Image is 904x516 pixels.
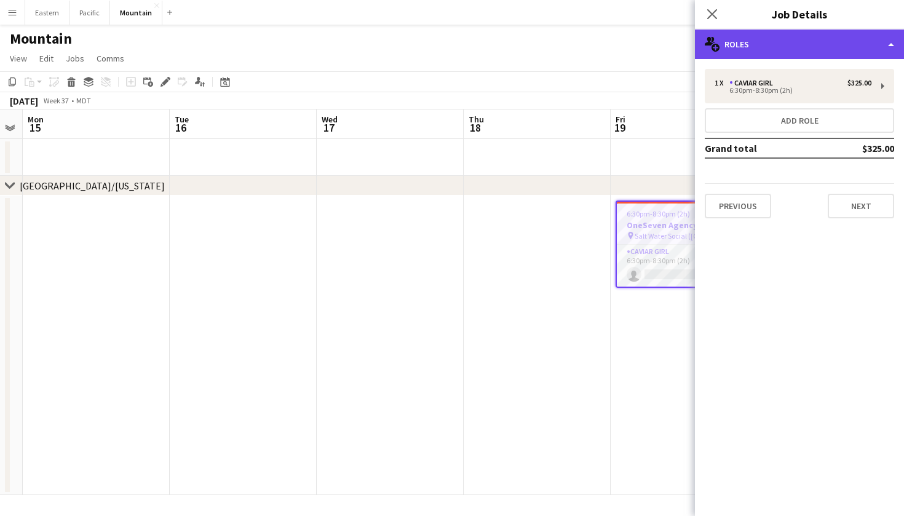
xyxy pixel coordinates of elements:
[627,209,690,218] span: 6:30pm-8:30pm (2h)
[92,50,129,66] a: Comms
[616,114,625,125] span: Fri
[847,79,871,87] div: $325.00
[617,220,752,231] h3: OneSeven Agency (4299) [CO]
[822,138,894,158] td: $325.00
[320,121,338,135] span: 17
[39,53,54,64] span: Edit
[715,79,729,87] div: 1 x
[10,95,38,107] div: [DATE]
[695,30,904,59] div: Roles
[635,231,724,240] span: Salt Water Social ([GEOGRAPHIC_DATA], [GEOGRAPHIC_DATA])
[715,87,871,93] div: 6:30pm-8:30pm (2h)
[76,96,91,105] div: MDT
[5,50,32,66] a: View
[25,1,69,25] button: Eastern
[26,121,44,135] span: 15
[729,79,778,87] div: Caviar Girl
[467,121,484,135] span: 18
[705,108,894,133] button: Add role
[695,6,904,22] h3: Job Details
[828,194,894,218] button: Next
[469,114,484,125] span: Thu
[616,200,753,288] app-job-card: 6:30pm-8:30pm (2h)0/1OneSeven Agency (4299) [CO] Salt Water Social ([GEOGRAPHIC_DATA], [GEOGRAPHI...
[41,96,71,105] span: Week 37
[10,30,72,48] h1: Mountain
[10,53,27,64] span: View
[110,1,162,25] button: Mountain
[34,50,58,66] a: Edit
[97,53,124,64] span: Comms
[175,114,189,125] span: Tue
[69,1,110,25] button: Pacific
[66,53,84,64] span: Jobs
[28,114,44,125] span: Mon
[705,194,771,218] button: Previous
[61,50,89,66] a: Jobs
[322,114,338,125] span: Wed
[705,138,822,158] td: Grand total
[614,121,625,135] span: 19
[173,121,189,135] span: 16
[617,245,752,287] app-card-role: Caviar Girl0/16:30pm-8:30pm (2h)
[20,180,165,192] div: [GEOGRAPHIC_DATA]/[US_STATE]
